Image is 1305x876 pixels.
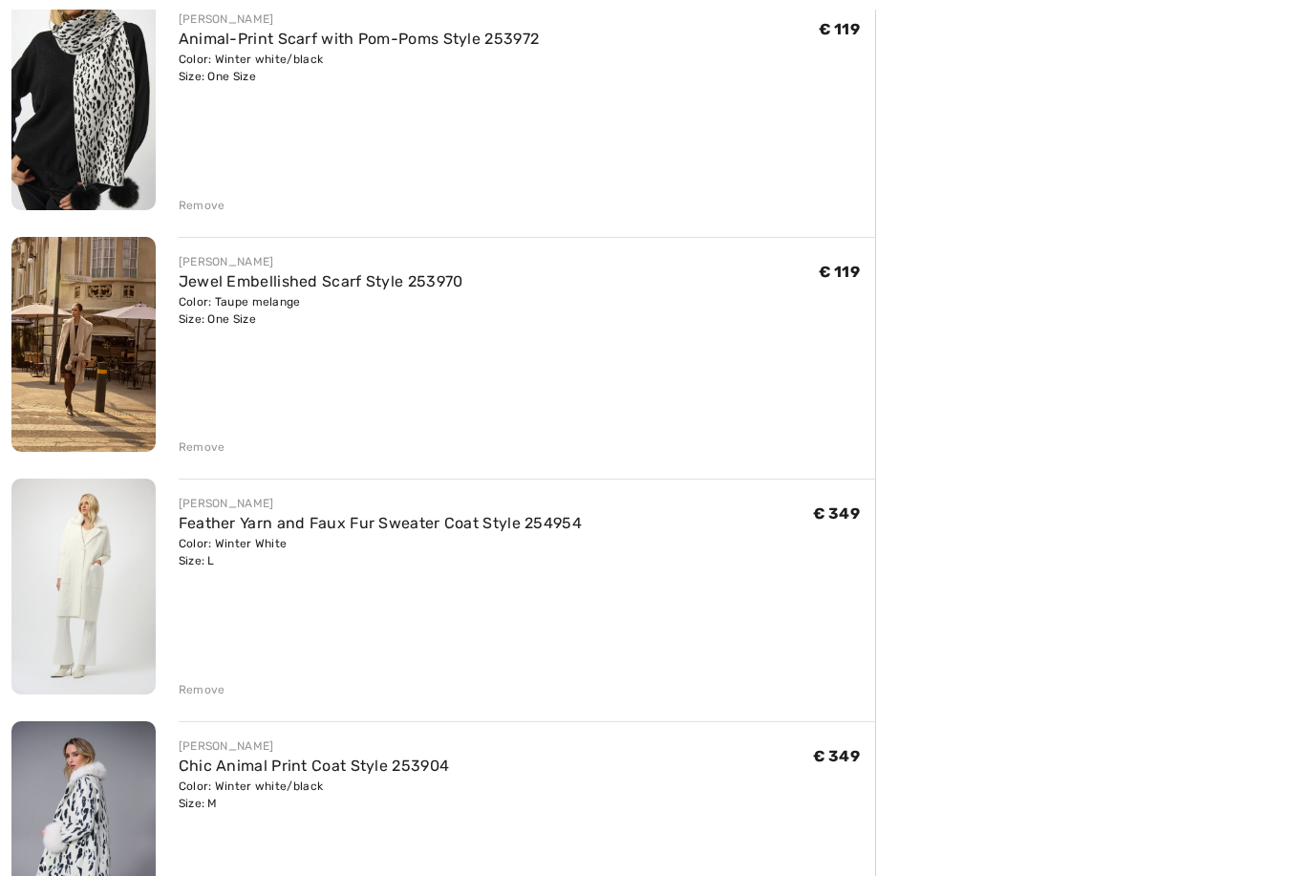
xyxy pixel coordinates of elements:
div: Color: Winter White Size: L [179,535,582,569]
a: Animal-Print Scarf with Pom-Poms Style 253972 [179,30,540,48]
div: [PERSON_NAME] [179,737,450,755]
span: € 349 [813,504,861,523]
div: Color: Winter white/black Size: M [179,778,450,812]
a: Feather Yarn and Faux Fur Sweater Coat Style 254954 [179,514,582,532]
div: [PERSON_NAME] [179,11,540,28]
div: [PERSON_NAME] [179,253,463,270]
div: Remove [179,438,225,456]
div: [PERSON_NAME] [179,495,582,512]
img: Jewel Embellished Scarf Style 253970 [11,237,156,453]
div: Color: Taupe melange Size: One Size [179,293,463,328]
div: Remove [179,197,225,214]
a: Jewel Embellished Scarf Style 253970 [179,272,463,290]
a: Chic Animal Print Coat Style 253904 [179,757,450,775]
span: € 349 [813,747,861,765]
img: Feather Yarn and Faux Fur Sweater Coat Style 254954 [11,479,156,694]
span: € 119 [819,263,861,281]
div: Remove [179,681,225,698]
div: Color: Winter white/black Size: One Size [179,51,540,85]
span: € 119 [819,20,861,38]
